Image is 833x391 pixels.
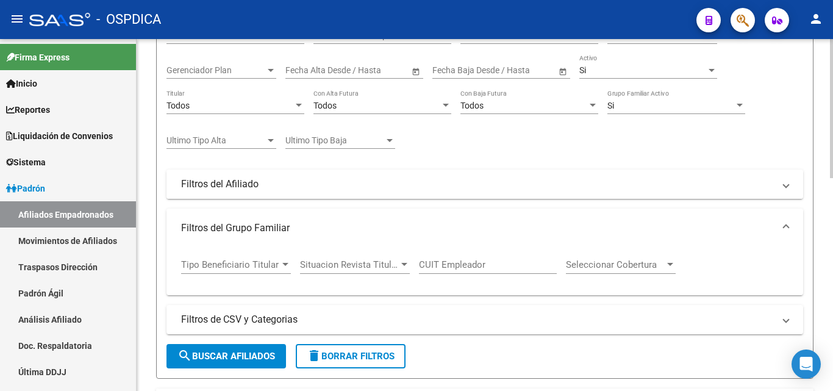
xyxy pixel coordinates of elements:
[6,51,70,64] span: Firma Express
[166,305,803,334] mat-expansion-panel-header: Filtros de CSV y Categorias
[177,348,192,363] mat-icon: search
[307,348,321,363] mat-icon: delete
[6,156,46,169] span: Sistema
[181,313,774,326] mat-panel-title: Filtros de CSV y Categorias
[579,65,586,75] span: Si
[432,65,477,76] input: Fecha inicio
[556,65,569,77] button: Open calendar
[166,101,190,110] span: Todos
[166,344,286,368] button: Buscar Afiliados
[809,12,823,26] mat-icon: person
[296,344,406,368] button: Borrar Filtros
[6,129,113,143] span: Liquidación de Convenios
[285,65,330,76] input: Fecha inicio
[607,30,676,40] span: B12 - Ribera Salud
[300,259,399,270] span: Situacion Revista Titular
[181,259,280,270] span: Tipo Beneficiario Titular
[166,135,265,146] span: Ultimo Tipo Alta
[340,65,400,76] input: Fecha fin
[409,65,422,77] button: Open calendar
[6,77,37,90] span: Inicio
[166,170,803,199] mat-expansion-panel-header: Filtros del Afiliado
[96,6,161,33] span: - OSPDICA
[166,209,803,248] mat-expansion-panel-header: Filtros del Grupo Familiar
[566,259,665,270] span: Seleccionar Cobertura
[285,135,384,146] span: Ultimo Tipo Baja
[181,178,774,191] mat-panel-title: Filtros del Afiliado
[307,351,395,362] span: Borrar Filtros
[10,12,24,26] mat-icon: menu
[313,101,337,110] span: Todos
[607,101,614,110] span: Si
[166,248,803,295] div: Filtros del Grupo Familiar
[6,182,45,195] span: Padrón
[166,65,265,76] span: Gerenciador Plan
[460,101,484,110] span: Todos
[181,221,774,235] mat-panel-title: Filtros del Grupo Familiar
[792,350,821,379] div: Open Intercom Messenger
[487,65,547,76] input: Fecha fin
[6,103,50,117] span: Reportes
[177,351,275,362] span: Buscar Afiliados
